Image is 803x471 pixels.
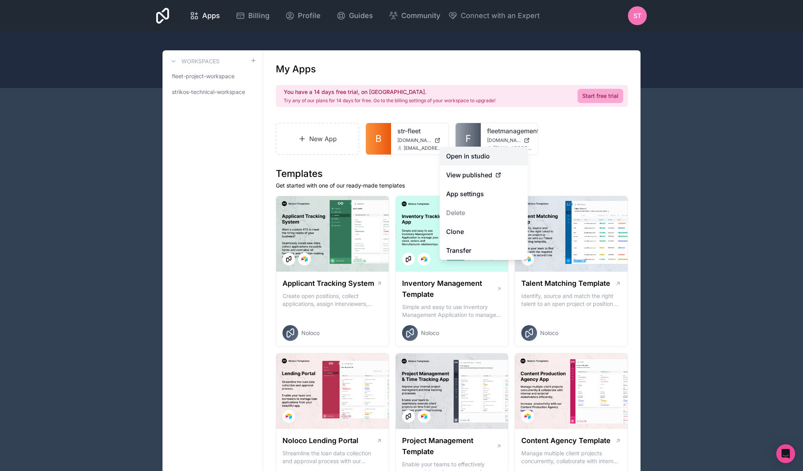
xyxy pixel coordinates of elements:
a: Billing [229,7,276,24]
h1: Content Agency Template [521,435,611,446]
a: Community [382,7,447,24]
span: Guides [349,10,373,21]
img: Airtable Logo [524,256,531,262]
span: Noloco [301,329,319,337]
p: Streamline the loan data collection and approval process with our Lending Portal template. [282,449,382,465]
span: View published [446,170,492,180]
a: Clone [440,222,528,241]
span: Profile [298,10,321,21]
a: fleet-project-workspace [169,69,257,83]
span: Noloco [540,329,558,337]
a: Apps [183,7,226,24]
h1: Templates [276,167,628,180]
a: [DOMAIN_NAME] [397,137,442,144]
a: View published [440,166,528,184]
span: B [375,132,382,145]
span: [DOMAIN_NAME] [487,137,521,144]
p: Get started with one of our ready-made templates [276,182,628,190]
p: Identify, source and match the right talent to an open project or position with our Talent Matchi... [521,292,621,308]
img: Airtable Logo [286,413,292,419]
h2: You have a 14 days free trial, on [GEOGRAPHIC_DATA]. [284,88,495,96]
img: Airtable Logo [301,256,308,262]
a: Workspaces [169,57,220,66]
p: Simple and easy to use Inventory Management Application to manage your stock, orders and Manufact... [402,303,502,319]
p: Manage multiple client projects concurrently, collaborate with internal and external stakeholders... [521,449,621,465]
button: Connect with an Expert [448,10,540,21]
a: Open in studio [440,147,528,166]
span: fleet-project-workspace [172,72,234,80]
span: strikos-technical-workspace [172,88,245,96]
a: strikos-technical-workspace [169,85,257,99]
a: Start free trial [578,89,623,103]
a: Guides [330,7,379,24]
a: B [366,123,391,155]
button: Delete [440,203,528,222]
a: [DOMAIN_NAME] [487,137,532,144]
span: F [465,132,471,145]
img: Airtable Logo [421,256,427,262]
p: Create open positions, collect applications, assign interviewers, centralise candidate feedback a... [282,292,382,308]
p: Try any of our plans for 14 days for free. Go to the billing settings of your workspace to upgrade! [284,98,495,104]
h1: Applicant Tracking System [282,278,374,289]
h1: Noloco Lending Portal [282,435,358,446]
div: Open Intercom Messenger [776,444,795,463]
a: Transfer [440,241,528,260]
span: [DOMAIN_NAME] [397,137,431,144]
h1: Inventory Management Template [402,278,497,300]
span: Connect with an Expert [461,10,540,21]
h3: Workspaces [181,57,220,65]
a: App settings [440,184,528,203]
h1: Talent Matching Template [521,278,610,289]
a: F [456,123,481,155]
img: Airtable Logo [421,413,427,419]
a: New App [276,123,359,155]
a: Profile [279,7,327,24]
span: Apps [202,10,220,21]
span: Noloco [421,329,439,337]
span: Community [401,10,440,21]
img: Airtable Logo [524,413,531,419]
span: [EMAIL_ADDRESS][DOMAIN_NAME] [493,145,532,151]
span: Billing [248,10,270,21]
a: fleetmanagementapp [487,126,532,136]
span: [EMAIL_ADDRESS][DOMAIN_NAME] [404,145,442,151]
h1: My Apps [276,63,316,75]
h1: Project Management Template [402,435,496,457]
span: ST [633,11,641,20]
a: str-fleet [397,126,442,136]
